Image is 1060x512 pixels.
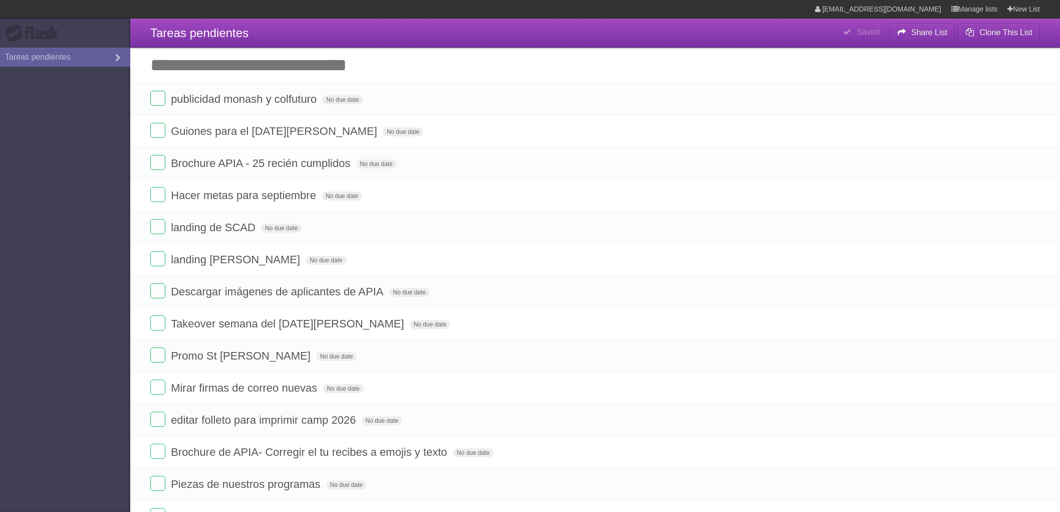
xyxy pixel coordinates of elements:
[171,221,258,234] span: landing de SCAD
[171,125,380,137] span: Guiones para el [DATE][PERSON_NAME]
[322,192,362,201] span: No due date
[171,285,386,298] span: Descargar imágenes de aplicantes de APIA
[150,348,165,363] label: Done
[171,446,449,458] span: Brochure de APIA- Corregir el tu recibes a emojis y texto
[171,350,313,362] span: Promo St [PERSON_NAME]
[150,476,165,491] label: Done
[150,219,165,234] label: Done
[171,317,406,330] span: Takeover semana del [DATE][PERSON_NAME]
[453,448,493,457] span: No due date
[171,157,353,169] span: Brochure APIA - 25 recién cumplidos
[316,352,357,361] span: No due date
[150,155,165,170] label: Done
[171,93,319,105] span: publicidad monash y colfuturo
[957,24,1040,42] button: Clone This List
[326,480,367,489] span: No due date
[5,25,65,43] div: Flask
[150,412,165,427] label: Done
[979,28,1032,37] b: Clone This List
[362,416,402,425] span: No due date
[150,187,165,202] label: Done
[150,315,165,330] label: Done
[911,28,947,37] b: Share List
[150,26,248,40] span: Tareas pendientes
[150,91,165,106] label: Done
[261,224,302,233] span: No due date
[171,382,320,394] span: Mirar firmas de correo nuevas
[150,123,165,138] label: Done
[323,384,363,393] span: No due date
[356,159,397,168] span: No due date
[410,320,450,329] span: No due date
[150,251,165,266] label: Done
[171,414,358,426] span: editar folleto para imprimir camp 2026
[171,478,323,490] span: Piezas de nuestros programas
[389,288,430,297] span: No due date
[383,127,423,136] span: No due date
[171,189,319,202] span: Hacer metas para septiembre
[171,253,303,266] span: landing [PERSON_NAME]
[306,256,346,265] span: No due date
[322,95,363,104] span: No due date
[150,444,165,459] label: Done
[889,24,955,42] button: Share List
[857,28,879,36] b: Saved
[150,380,165,395] label: Done
[150,283,165,298] label: Done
